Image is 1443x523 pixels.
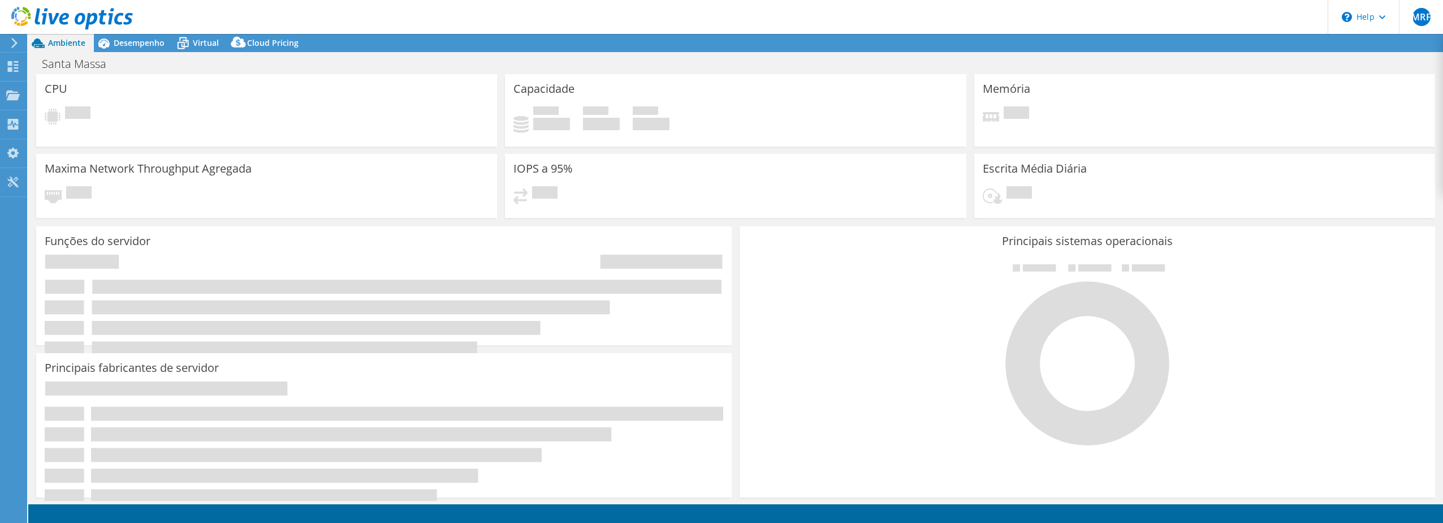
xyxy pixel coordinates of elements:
h3: IOPS a 95% [513,162,573,175]
h4: 0 GiB [533,118,570,130]
h3: Escrita Média Diária [983,162,1087,175]
span: Pendente [1006,186,1032,202]
span: Cloud Pricing [247,37,299,48]
h4: 0 GiB [633,118,669,130]
h3: CPU [45,83,67,95]
span: Disponível [583,106,608,118]
h3: Principais fabricantes de servidor [45,362,219,374]
span: Usado [533,106,559,118]
h3: Funções do servidor [45,235,150,247]
h3: Capacidade [513,83,574,95]
span: Ambiente [48,37,85,48]
span: Pendente [65,106,90,122]
span: Desempenho [114,37,165,48]
h3: Memória [983,83,1030,95]
span: Virtual [193,37,219,48]
span: MRF [1412,8,1431,26]
svg: \n [1342,12,1352,22]
h4: 0 GiB [583,118,620,130]
span: Pendente [1004,106,1029,122]
span: Pendente [66,186,92,202]
span: Total [633,106,658,118]
h3: Principais sistemas operacionais [748,235,1427,247]
h3: Maxima Network Throughput Agregada [45,162,252,175]
h1: Santa Massa [37,58,124,70]
span: Pendente [532,186,558,202]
